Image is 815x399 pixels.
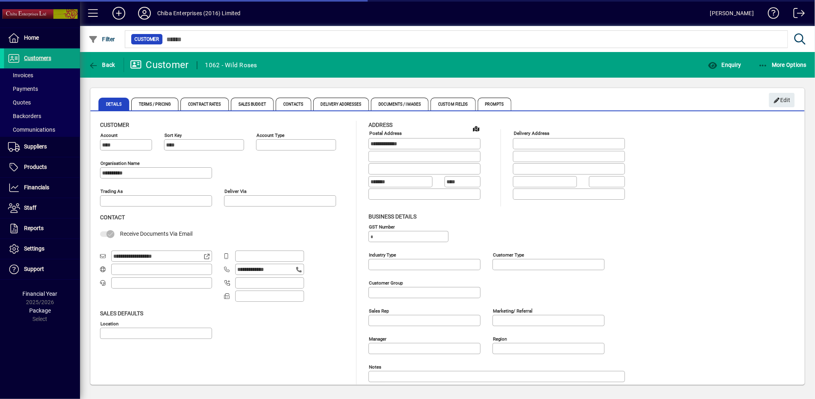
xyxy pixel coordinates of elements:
a: Products [4,157,80,177]
mat-label: GST Number [369,224,395,229]
a: Knowledge Base [762,2,779,28]
button: Back [86,58,117,72]
span: Support [24,266,44,272]
span: Customers [24,55,51,61]
span: Enquiry [708,62,741,68]
button: Add [106,6,132,20]
button: Filter [86,32,117,46]
span: Prompts [478,98,512,110]
span: Terms / Pricing [131,98,179,110]
mat-label: Account Type [256,132,284,138]
span: Delivery Addresses [313,98,369,110]
span: More Options [758,62,807,68]
span: Financial Year [23,291,58,297]
span: Package [29,307,51,314]
mat-label: Account [100,132,118,138]
span: Home [24,34,39,41]
a: Settings [4,239,80,259]
span: Contacts [276,98,311,110]
div: [PERSON_NAME] [710,7,754,20]
span: Customer [100,122,129,128]
div: 1062 - Wild Roses [205,59,257,72]
mat-label: Region [493,336,507,341]
span: Documents / Images [371,98,429,110]
span: Contract Rates [180,98,228,110]
span: Customer [134,35,159,43]
div: Customer [130,58,189,71]
mat-label: Notes [369,364,381,369]
a: Reports [4,219,80,239]
span: Filter [88,36,115,42]
div: Chiba Enterprises (2016) Limited [157,7,241,20]
mat-label: Organisation name [100,160,140,166]
mat-label: Industry type [369,252,396,257]
span: Settings [24,245,44,252]
span: Reports [24,225,44,231]
span: Business details [368,213,417,220]
a: Financials [4,178,80,198]
a: Backorders [4,109,80,123]
span: Suppliers [24,143,47,150]
mat-label: Customer type [493,252,524,257]
a: Quotes [4,96,80,109]
a: Suppliers [4,137,80,157]
button: Edit [769,93,795,107]
span: Custom Fields [431,98,475,110]
mat-label: Trading as [100,188,123,194]
span: Edit [773,94,791,107]
span: Staff [24,205,36,211]
mat-label: Manager [369,336,386,341]
a: View on map [470,122,483,135]
span: Back [88,62,115,68]
a: Payments [4,82,80,96]
span: Address [368,122,392,128]
a: Staff [4,198,80,218]
span: Quotes [8,99,31,106]
mat-label: Deliver via [224,188,246,194]
span: Contact [100,214,125,221]
button: More Options [756,58,809,72]
span: Receive Documents Via Email [120,231,192,237]
mat-label: Marketing/ Referral [493,308,533,313]
span: Backorders [8,113,41,119]
mat-label: Sales rep [369,308,389,313]
app-page-header-button: Back [80,58,124,72]
a: Invoices [4,68,80,82]
a: Logout [787,2,805,28]
span: Invoices [8,72,33,78]
span: Sales defaults [100,310,143,317]
span: Sales Budget [231,98,274,110]
button: Enquiry [706,58,743,72]
mat-label: Location [100,321,118,326]
mat-label: Sort key [164,132,182,138]
a: Support [4,259,80,279]
a: Communications [4,123,80,136]
span: Communications [8,126,55,133]
a: Home [4,28,80,48]
button: Profile [132,6,157,20]
span: Payments [8,86,38,92]
span: Details [98,98,129,110]
mat-label: Customer group [369,280,403,285]
span: Financials [24,184,49,190]
span: Products [24,164,47,170]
